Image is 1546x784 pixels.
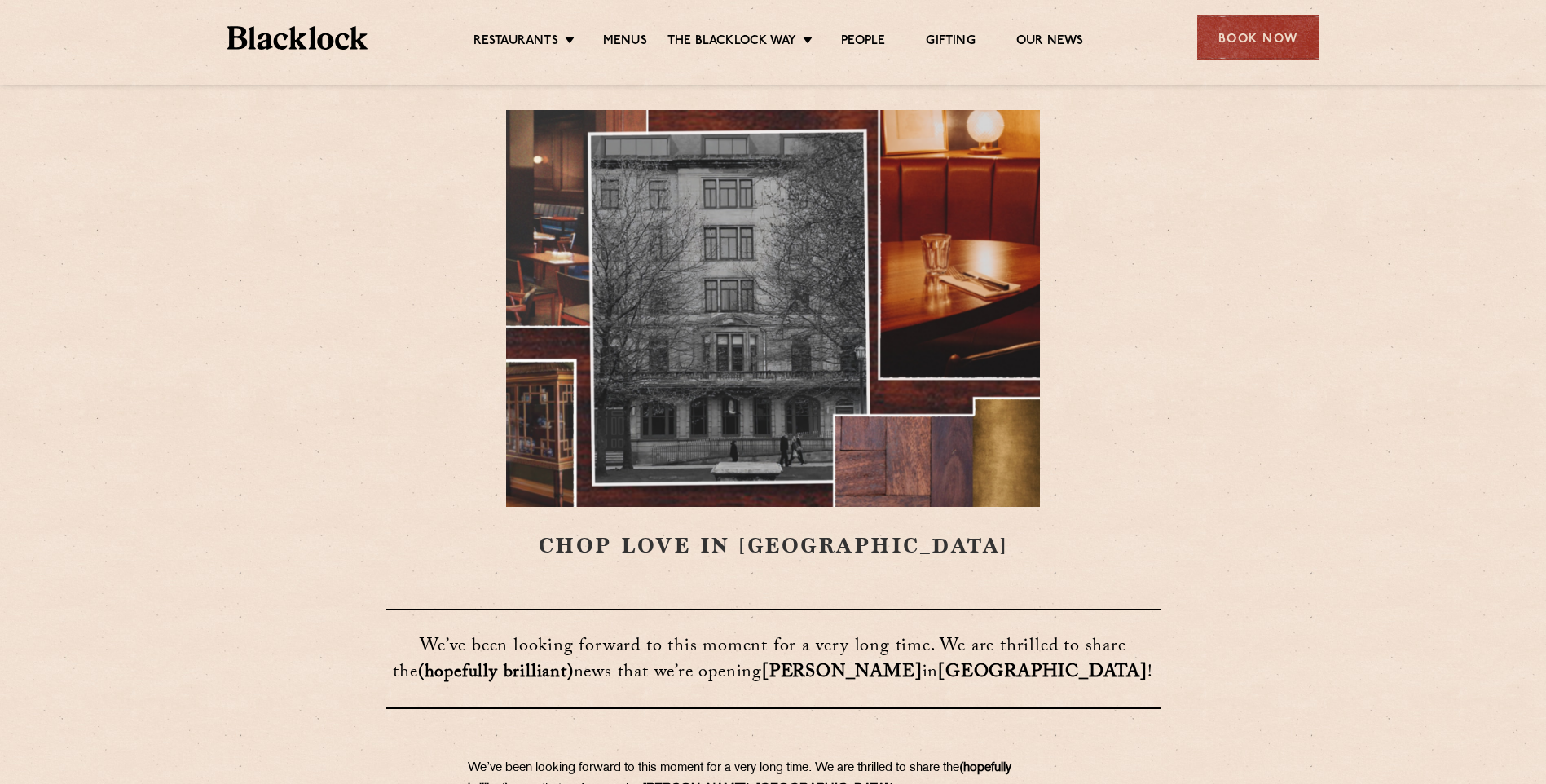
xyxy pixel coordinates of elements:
[926,33,975,51] a: Gifting
[938,658,1147,689] strong: [GEOGRAPHIC_DATA]
[841,33,885,51] a: People
[667,33,796,51] a: The Blacklock Way
[473,33,558,51] a: Restaurants
[386,110,1161,560] h1: CHOP LOVE IN [GEOGRAPHIC_DATA]
[227,26,368,50] img: BL_Textured_Logo-footer-cropped.svg
[418,658,574,689] strong: (hopefully brilliant)
[386,609,1161,709] h3: ​​​​​​​We’ve been looking forward to this moment for a very long time. We are thrilled to share t...
[1197,15,1319,60] div: Book Now
[603,33,647,51] a: Menus
[762,658,922,689] strong: [PERSON_NAME]
[1016,33,1084,51] a: Our News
